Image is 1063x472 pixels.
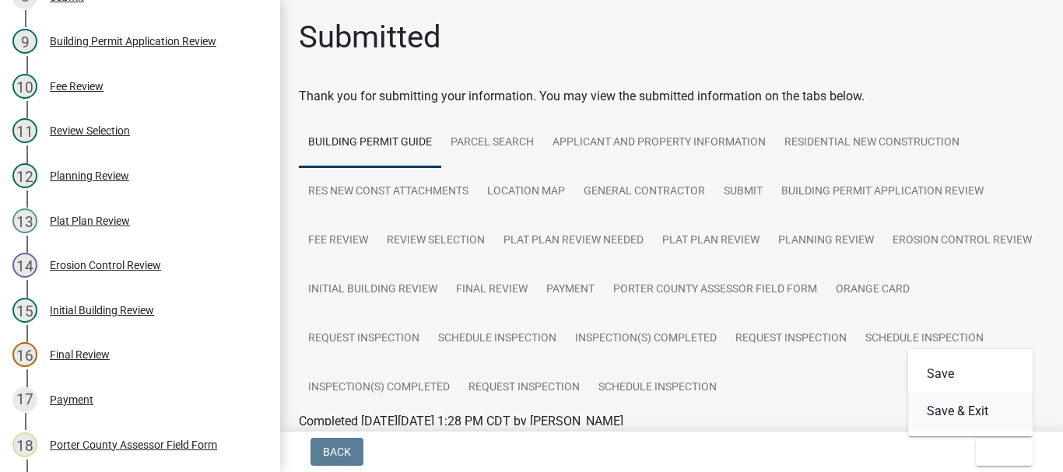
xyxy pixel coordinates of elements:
[826,265,919,315] a: Orange Card
[775,118,969,168] a: Residential New Construction
[856,314,993,364] a: Schedule Inspection
[908,355,1033,393] button: Save
[12,29,37,54] div: 9
[589,363,726,413] a: Schedule Inspection
[299,216,377,266] a: Fee Review
[323,446,351,458] span: Back
[12,253,37,278] div: 14
[377,216,494,266] a: Review Selection
[299,265,447,315] a: Initial Building Review
[299,167,478,217] a: Res New Const Attachments
[12,163,37,188] div: 12
[566,314,726,364] a: Inspection(s) Completed
[714,167,772,217] a: Submit
[494,216,653,266] a: Plat Plan Review Needed
[574,167,714,217] a: General Contractor
[50,170,129,181] div: Planning Review
[299,87,1044,106] div: Thank you for submitting your information. You may view the submitted information on the tabs below.
[653,216,769,266] a: Plat Plan Review
[12,74,37,99] div: 10
[50,305,154,316] div: Initial Building Review
[726,314,856,364] a: Request Inspection
[988,446,1011,458] span: Exit
[478,167,574,217] a: Location Map
[12,208,37,233] div: 13
[50,439,217,450] div: Porter County Assessor Field Form
[299,19,441,56] h1: Submitted
[543,118,775,168] a: Applicant and Property Information
[50,260,161,271] div: Erosion Control Review
[50,36,216,47] div: Building Permit Application Review
[908,393,1033,430] button: Save & Exit
[299,118,441,168] a: Building Permit Guide
[12,342,37,367] div: 16
[50,349,110,360] div: Final Review
[447,265,537,315] a: Final Review
[976,438,1033,466] button: Exit
[537,265,604,315] a: Payment
[12,298,37,323] div: 15
[50,81,103,92] div: Fee Review
[772,167,993,217] a: Building Permit Application Review
[310,438,363,466] button: Back
[299,414,623,428] span: Completed [DATE][DATE] 1:28 PM CDT by [PERSON_NAME]
[604,265,826,315] a: Porter County Assessor Field Form
[50,394,93,405] div: Payment
[908,349,1033,436] div: Exit
[299,363,459,413] a: Inspection(s) Completed
[50,215,130,226] div: Plat Plan Review
[769,216,883,266] a: Planning Review
[12,118,37,143] div: 11
[50,125,130,136] div: Review Selection
[12,432,37,457] div: 18
[883,216,1041,266] a: Erosion Control Review
[459,363,589,413] a: Request Inspection
[12,387,37,412] div: 17
[299,314,429,364] a: Request Inspection
[429,314,566,364] a: Schedule Inspection
[441,118,543,168] a: Parcel search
